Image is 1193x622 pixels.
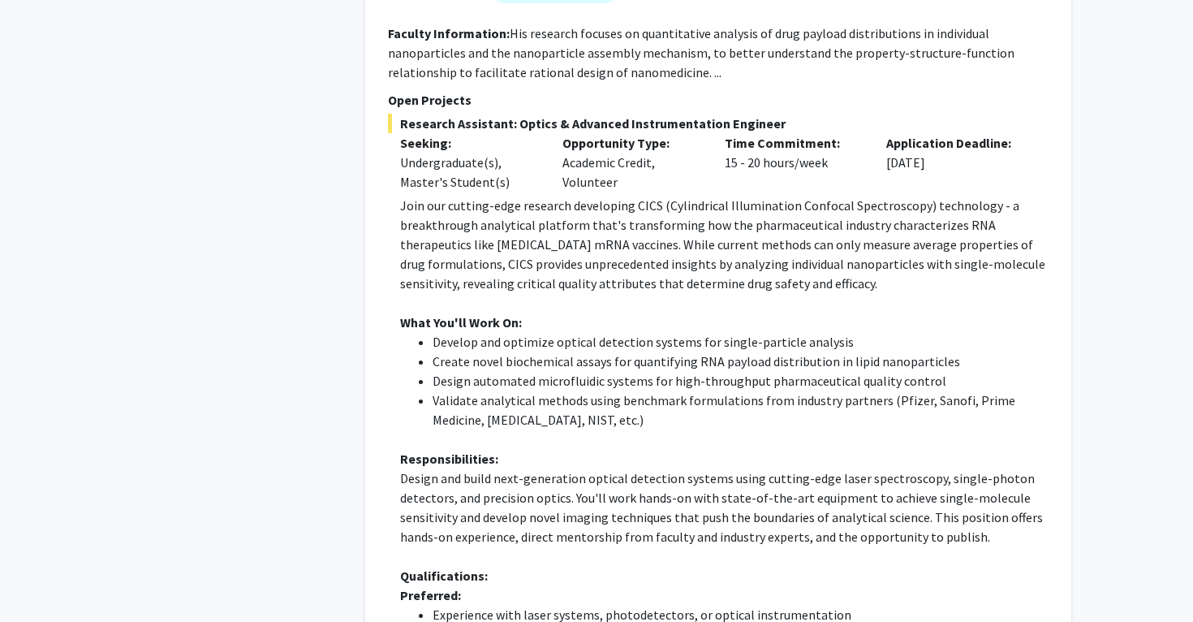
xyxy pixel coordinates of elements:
[433,371,1049,391] li: Design automated microfluidic systems for high-throughput pharmaceutical quality control
[400,587,461,603] strong: Preferred:
[886,133,1024,153] p: Application Deadline:
[874,133,1036,192] div: [DATE]
[388,25,1014,80] fg-read-more: His research focuses on quantitative analysis of drug payload distributions in individual nanopar...
[433,352,1049,371] li: Create novel biochemical assays for quantifying RNA payload distribution in lipid nanoparticles
[400,314,522,330] strong: What You'll Work On:
[388,25,510,41] b: Faculty Information:
[433,391,1049,430] li: Validate analytical methods using benchmark formulations from industry partners (Pfizer, Sanofi, ...
[713,133,875,192] div: 15 - 20 hours/week
[12,549,69,610] iframe: Chat
[433,332,1049,352] li: Develop and optimize optical detection systems for single-particle analysis
[388,114,1049,133] span: Research Assistant: Optics & Advanced Instrumentation Engineer
[400,196,1049,293] p: Join our cutting-edge research developing CICS (Cylindrical Illumination Confocal Spectroscopy) t...
[550,133,713,192] div: Academic Credit, Volunteer
[400,451,498,467] strong: Responsibilities:
[562,133,700,153] p: Opportunity Type:
[400,153,538,192] div: Undergraduate(s), Master's Student(s)
[400,469,1049,546] p: Design and build next-generation optical detection systems using cutting-edge laser spectroscopy,...
[725,133,863,153] p: Time Commitment:
[400,568,488,584] strong: Qualifications:
[388,90,1049,110] p: Open Projects
[400,133,538,153] p: Seeking:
